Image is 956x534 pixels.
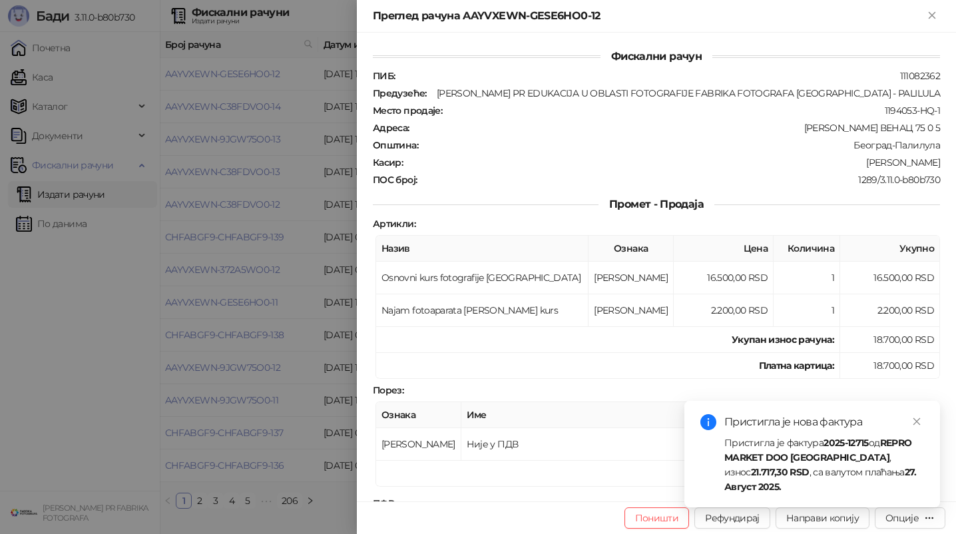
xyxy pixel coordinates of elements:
[376,262,589,294] td: Osnovni kurs fotografije [GEOGRAPHIC_DATA]
[694,507,770,529] button: Рефундирај
[373,8,924,24] div: Преглед рачуна AAYVXEWN-GESE6HO0-12
[419,139,941,151] div: Београд-Палилула
[373,87,427,99] strong: Предузеће :
[840,327,940,353] td: 18.700,00 RSD
[840,294,940,327] td: 2.200,00 RSD
[786,512,859,524] span: Направи копију
[840,236,940,262] th: Укупно
[373,218,415,230] strong: Артикли :
[776,507,869,529] button: Направи копију
[589,294,674,327] td: [PERSON_NAME]
[373,174,417,186] strong: ПОС број :
[724,435,924,494] div: Пристигла је фактура од , износ , са валутом плаћања
[443,105,941,117] div: 1194053-HQ-1
[598,198,714,210] span: Промет - Продаја
[589,262,674,294] td: [PERSON_NAME]
[373,384,403,396] strong: Порез :
[624,507,690,529] button: Поништи
[700,414,716,430] span: info-circle
[396,70,941,82] div: 111082362
[774,262,840,294] td: 1
[724,466,917,493] strong: 27. Август 2025.
[373,122,409,134] strong: Адреса :
[376,294,589,327] td: Najam fotoaparata [PERSON_NAME] kurs
[909,414,924,429] a: Close
[774,236,840,262] th: Количина
[774,294,840,327] td: 1
[674,294,774,327] td: 2.200,00 RSD
[674,236,774,262] th: Цена
[428,87,941,99] div: [PERSON_NAME] PR EDUKACIJA U OBLASTI FOTOGRAFIJE FABRIKA FOTOGRAFA [GEOGRAPHIC_DATA] - PALILULA
[373,139,418,151] strong: Општина :
[840,262,940,294] td: 16.500,00 RSD
[373,156,403,168] strong: Касир :
[404,156,941,168] div: [PERSON_NAME]
[824,437,869,449] strong: 2025-12715
[373,497,428,509] strong: ПФР време :
[373,70,395,82] strong: ПИБ :
[461,428,787,461] td: Није у ПДВ
[376,428,461,461] td: [PERSON_NAME]
[912,417,921,426] span: close
[759,360,834,372] strong: Платна картица :
[600,50,712,63] span: Фискални рачун
[373,105,442,117] strong: Место продаје :
[418,174,941,186] div: 1289/3.11.0-b80b730
[429,497,941,509] div: [DATE] 13:56:40
[732,334,834,346] strong: Укупан износ рачуна :
[840,353,940,379] td: 18.700,00 RSD
[724,414,924,430] div: Пристигла је нова фактура
[875,507,945,529] button: Опције
[674,262,774,294] td: 16.500,00 RSD
[411,122,941,134] div: [PERSON_NAME] ВЕНАЦ 75 0 5
[885,512,919,524] div: Опције
[751,466,810,478] strong: 21.717,30 RSD
[589,236,674,262] th: Ознака
[461,402,787,428] th: Име
[376,402,461,428] th: Ознака
[924,8,940,24] button: Close
[376,236,589,262] th: Назив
